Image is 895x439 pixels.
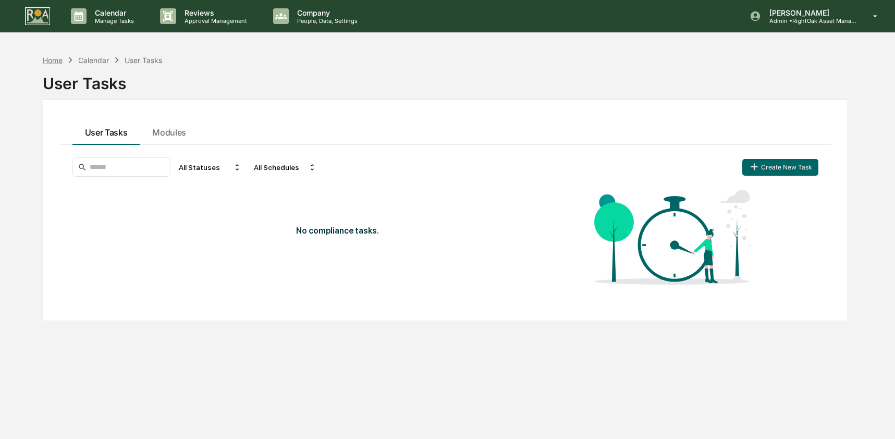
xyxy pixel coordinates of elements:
[72,117,140,145] button: User Tasks
[125,56,162,65] div: User Tasks
[289,17,363,25] p: People, Data, Settings
[43,66,848,93] div: User Tasks
[594,185,751,289] img: There are no In Progress tasks.
[78,56,109,65] div: Calendar
[176,8,252,17] p: Reviews
[140,117,199,145] button: Modules
[176,17,252,25] p: Approval Management
[250,159,321,176] div: All Schedules
[742,159,818,176] button: Create New Task
[289,8,363,17] p: Company
[87,8,139,17] p: Calendar
[761,17,858,25] p: Admin • RightOak Asset Management, LLC
[296,226,520,236] div: No compliance tasks.
[43,56,63,65] div: Home
[175,159,246,176] div: All Statuses
[25,7,50,26] img: logo
[87,17,139,25] p: Manage Tasks
[761,8,858,17] p: [PERSON_NAME]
